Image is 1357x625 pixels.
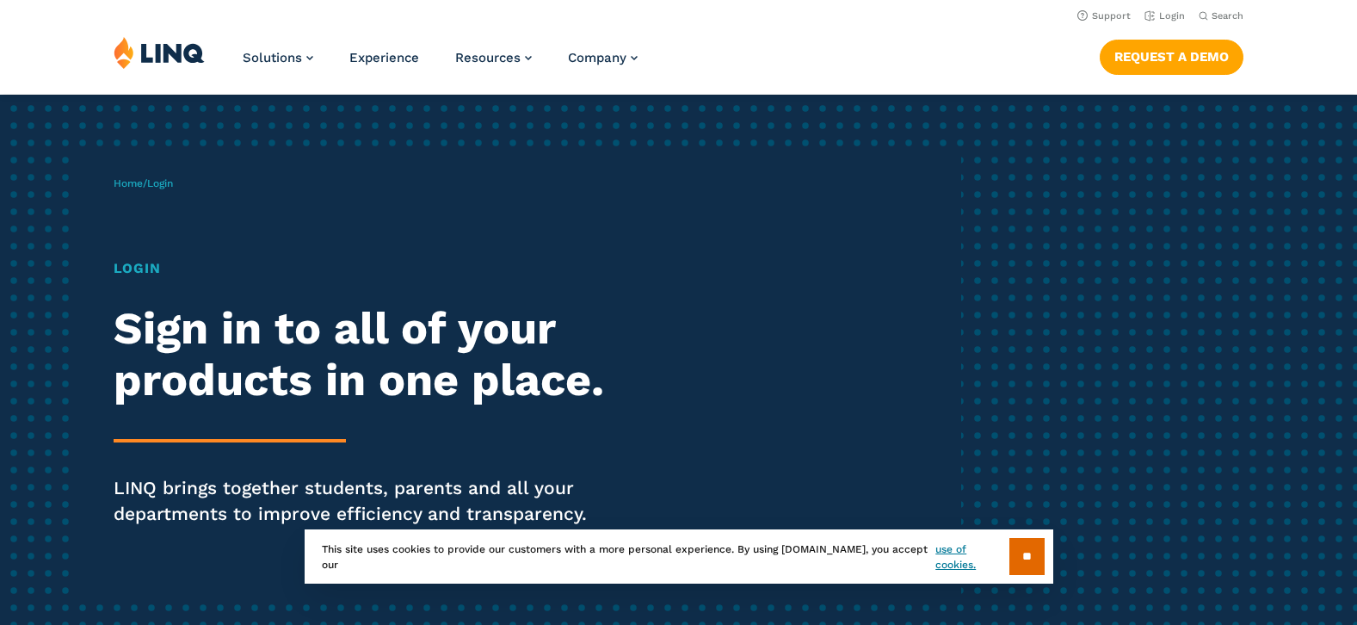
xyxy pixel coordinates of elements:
[1199,9,1243,22] button: Open Search Bar
[114,303,637,406] h2: Sign in to all of your products in one place.
[568,50,626,65] span: Company
[935,541,1008,572] a: use of cookies.
[243,50,302,65] span: Solutions
[114,475,637,527] p: LINQ brings together students, parents and all your departments to improve efficiency and transpa...
[305,529,1053,584] div: This site uses cookies to provide our customers with a more personal experience. By using [DOMAIN...
[455,50,532,65] a: Resources
[1100,40,1243,74] a: Request a Demo
[349,50,419,65] a: Experience
[455,50,521,65] span: Resources
[1144,10,1185,22] a: Login
[1077,10,1131,22] a: Support
[243,50,313,65] a: Solutions
[114,258,637,279] h1: Login
[147,177,173,189] span: Login
[568,50,638,65] a: Company
[114,36,205,69] img: LINQ | K‑12 Software
[114,177,143,189] a: Home
[114,177,173,189] span: /
[1100,36,1243,74] nav: Button Navigation
[243,36,638,93] nav: Primary Navigation
[1212,10,1243,22] span: Search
